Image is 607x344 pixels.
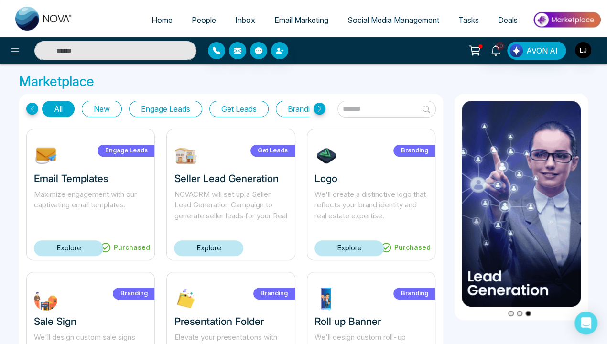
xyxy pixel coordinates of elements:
img: W9EOY1739212645.jpg [174,144,198,168]
p: We'll create a distinctive logo that reflects your brand identity and real estate expertise. [314,189,428,222]
div: Purchased [95,240,154,255]
button: AVON AI [507,42,566,60]
img: 7tHiu1732304639.jpg [314,144,338,168]
h3: Presentation Folder [174,315,287,327]
img: ptdrg1732303548.jpg [314,287,338,311]
p: Maximize engagement with our captivating email templates. [34,189,147,222]
span: 10+ [496,42,504,50]
img: XLP2c1732303713.jpg [174,287,198,311]
span: Social Media Management [347,15,439,25]
button: Engage Leads [129,101,202,117]
span: Deals [498,15,518,25]
label: Get Leads [250,145,295,157]
span: AVON AI [526,45,558,56]
a: Inbox [226,11,265,29]
span: Tasks [458,15,479,25]
button: Go to slide 1 [508,311,514,316]
span: Inbox [235,15,255,25]
a: Explore [174,240,243,256]
label: Branding [393,288,435,300]
button: Go to slide 2 [517,311,522,316]
img: FWbuT1732304245.jpg [34,287,58,311]
span: Email Marketing [274,15,328,25]
span: Home [152,15,173,25]
label: Branding [113,288,154,300]
a: Deals [488,11,527,29]
a: Explore [314,240,384,256]
img: User Avatar [575,42,591,58]
span: People [192,15,216,25]
a: Social Media Management [338,11,449,29]
img: item3.png [462,101,581,307]
img: Lead Flow [509,44,523,57]
a: Email Marketing [265,11,338,29]
div: Purchased [376,240,435,255]
h3: Email Templates [34,172,147,184]
button: All [42,101,75,117]
a: People [182,11,226,29]
button: Get Leads [209,101,269,117]
label: Branding [393,145,435,157]
button: New [82,101,122,117]
a: 10+ [484,42,507,58]
a: Home [142,11,182,29]
h3: Logo [314,172,428,184]
button: Branding [276,101,330,117]
h3: Sale Sign [34,315,147,327]
img: Market-place.gif [532,9,601,31]
img: Nova CRM Logo [15,7,73,31]
p: NOVACRM will set up a Seller Lead Generation Campaign to generate seller leads for your Real Estate [174,189,287,222]
h3: Roll up Banner [314,315,428,327]
label: Branding [253,288,295,300]
h3: Marketplace [19,74,588,90]
img: NOmgJ1742393483.jpg [34,144,58,168]
button: Go to slide 3 [525,311,531,316]
label: Engage Leads [98,145,154,157]
a: Explore [34,240,103,256]
h3: Seller Lead Generation [174,172,287,184]
div: Open Intercom Messenger [574,312,597,334]
a: Tasks [449,11,488,29]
